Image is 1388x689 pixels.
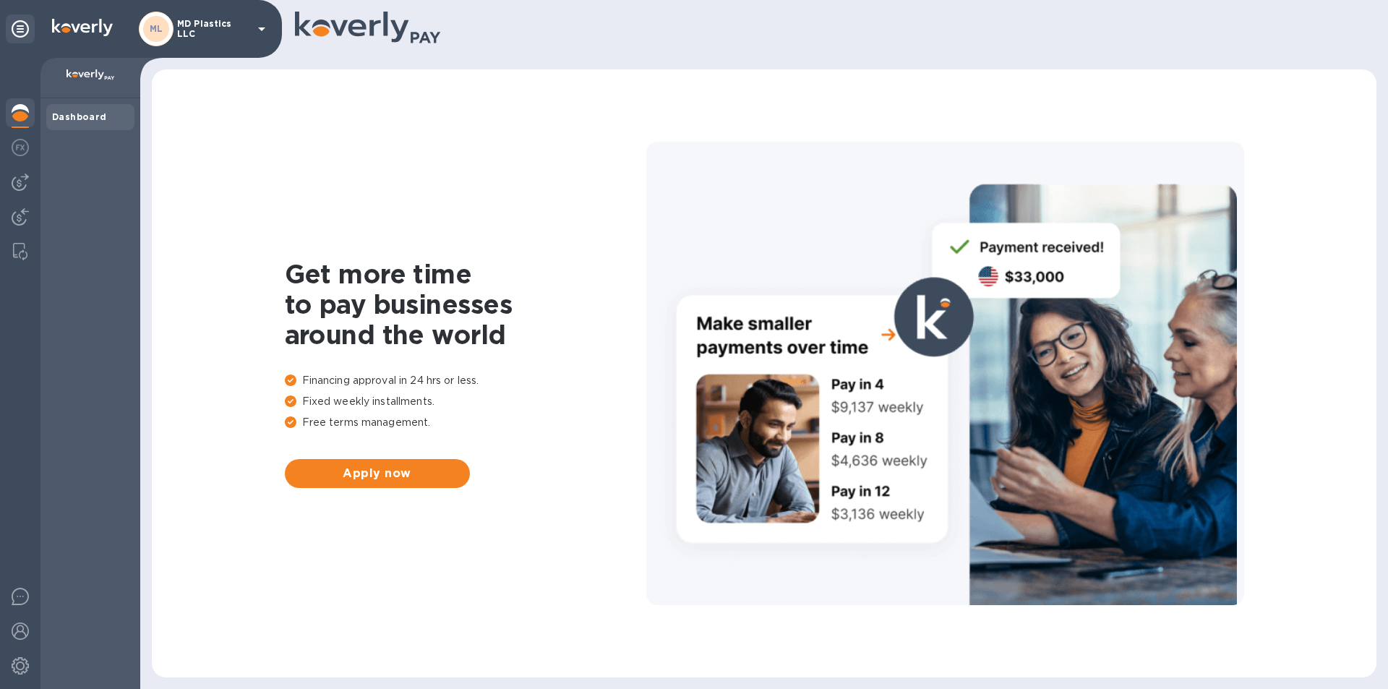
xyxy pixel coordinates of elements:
button: Apply now [285,459,470,488]
b: ML [150,23,163,34]
img: Foreign exchange [12,139,29,156]
h1: Get more time to pay businesses around the world [285,259,646,350]
p: MD Plastics LLC [177,19,249,39]
div: Unpin categories [6,14,35,43]
b: Dashboard [52,111,107,122]
p: Fixed weekly installments. [285,394,646,409]
p: Financing approval in 24 hrs or less. [285,373,646,388]
span: Apply now [296,465,458,482]
p: Free terms management. [285,415,646,430]
img: Logo [52,19,113,36]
